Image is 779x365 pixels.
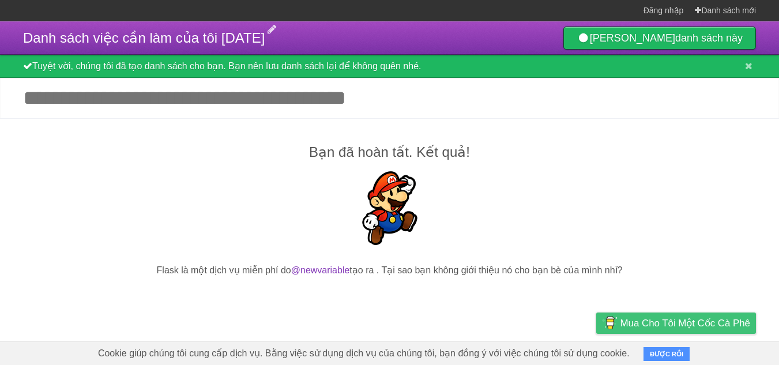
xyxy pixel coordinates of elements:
[590,32,675,44] font: [PERSON_NAME]
[650,351,683,358] font: ĐƯỢC RỒI
[602,313,618,333] img: Mua cho tôi một cốc cà phê
[32,61,422,71] font: Tuyệt vời, chúng tôi đã tạo danh sách cho bạn. Bạn nên lưu danh sách lại để không quên nhé.
[353,171,427,245] img: Siêu Mario
[620,318,750,329] font: Mua cho tôi một cốc cà phê
[643,347,690,361] button: ĐƯỢC RỒI
[309,144,470,160] font: Bạn đã hoàn tất. Kết quả!
[643,6,684,15] font: Đăng nhập
[362,292,417,308] iframe: Nút X Đăng
[675,32,743,44] font: danh sách này
[98,348,630,358] font: Cookie giúp chúng tôi cung cấp dịch vụ. Bằng việc sử dụng dịch vụ của chúng tôi, bạn đồng ý với v...
[157,265,291,275] font: Flask là một dịch vụ miễn phí do
[563,27,756,50] a: [PERSON_NAME]danh sách này
[349,265,622,275] font: tạo ra . Tại sao bạn không giới thiệu nó cho bạn bè của mình nhỉ?
[701,6,756,15] font: Danh sách mới
[596,313,756,334] a: Mua cho tôi một cốc cà phê
[23,30,265,46] font: Danh sách việc cần làm của tôi [DATE]
[291,265,350,275] a: @newvariable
